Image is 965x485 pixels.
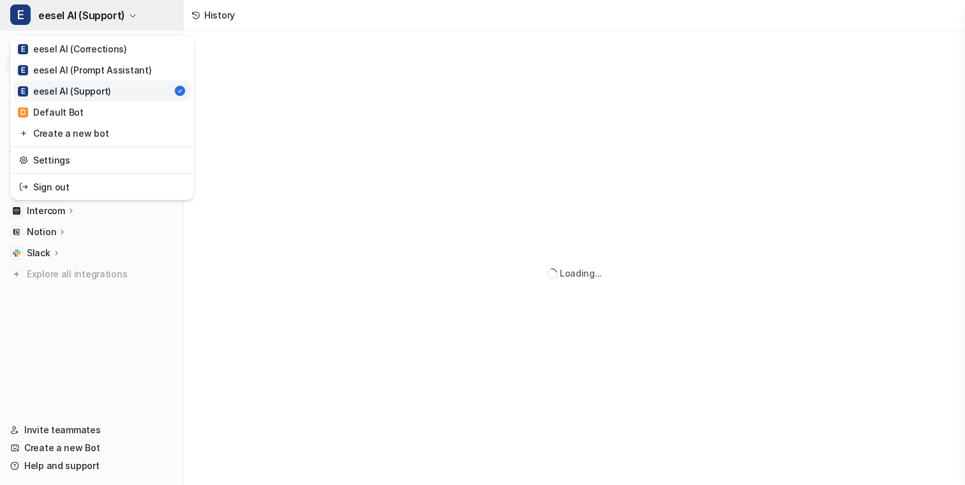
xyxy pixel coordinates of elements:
[38,6,125,24] span: eesel AI (Support)
[18,105,84,119] div: Default Bot
[18,42,127,56] div: eesel AI (Corrections)
[18,44,28,54] span: E
[14,123,190,144] a: Create a new bot
[18,65,28,75] span: E
[10,36,194,200] div: Eeesel AI (Support)
[18,63,151,77] div: eesel AI (Prompt Assistant)
[19,180,28,194] img: reset
[19,153,28,167] img: reset
[10,4,31,25] span: E
[18,107,28,118] span: D
[18,84,111,98] div: eesel AI (Support)
[19,127,28,140] img: reset
[14,176,190,197] a: Sign out
[18,86,28,96] span: E
[14,150,190,171] a: Settings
